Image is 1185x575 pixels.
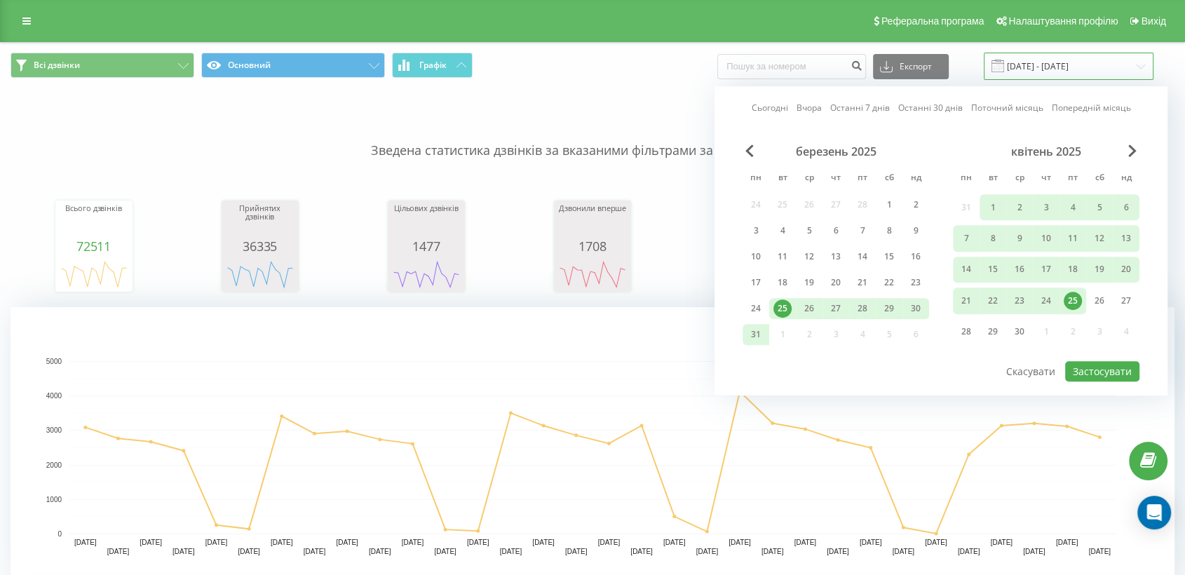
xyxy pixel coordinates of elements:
[747,325,765,344] div: 31
[271,539,293,546] text: [DATE]
[876,298,902,319] div: сб 29 бер 2025 р.
[1090,261,1109,279] div: 19
[849,272,876,293] div: пт 21 бер 2025 р.
[957,323,975,341] div: 28
[1088,548,1111,555] text: [DATE]
[391,253,461,295] svg: A chart.
[172,548,195,555] text: [DATE]
[827,548,849,555] text: [DATE]
[907,299,925,318] div: 30
[1113,194,1139,220] div: нд 6 квіт 2025 р.
[773,248,792,266] div: 11
[1117,261,1135,279] div: 20
[743,298,769,319] div: пн 24 бер 2025 р.
[982,168,1003,189] abbr: вівторок
[336,539,358,546] text: [DATE]
[853,273,872,292] div: 21
[745,168,766,189] abbr: понеділок
[772,168,793,189] abbr: вівторок
[769,246,796,267] div: вт 11 бер 2025 р.
[990,539,1013,546] text: [DATE]
[905,168,926,189] abbr: неділя
[729,539,751,546] text: [DATE]
[794,539,817,546] text: [DATE]
[1086,226,1113,252] div: сб 12 квіт 2025 р.
[1117,198,1135,217] div: 6
[853,248,872,266] div: 14
[876,272,902,293] div: сб 22 бер 2025 р.
[852,168,873,189] abbr: п’ятниця
[46,358,62,365] text: 5000
[1009,168,1030,189] abbr: середа
[391,204,461,239] div: Цільових дзвінків
[1137,496,1171,529] div: Open Intercom Messenger
[980,226,1006,252] div: вт 8 квіт 2025 р.
[747,222,765,240] div: 3
[830,102,890,115] a: Останні 7 днів
[881,15,984,27] span: Реферальна програма
[1006,287,1033,313] div: ср 23 квіт 2025 р.
[57,530,62,538] text: 0
[225,253,295,295] div: A chart.
[1059,226,1086,252] div: пт 11 квіт 2025 р.
[304,548,326,555] text: [DATE]
[747,273,765,292] div: 17
[743,220,769,241] div: пн 3 бер 2025 р.
[984,323,1002,341] div: 29
[1113,287,1139,313] div: нд 27 квіт 2025 р.
[953,144,1139,158] div: квітень 2025
[1090,292,1109,310] div: 26
[925,539,947,546] text: [DATE]
[1113,226,1139,252] div: нд 13 квіт 2025 р.
[827,273,845,292] div: 20
[1056,539,1078,546] text: [DATE]
[59,253,129,295] div: A chart.
[984,261,1002,279] div: 15
[902,246,929,267] div: нд 16 бер 2025 р.
[957,229,975,248] div: 7
[800,248,818,266] div: 12
[769,298,796,319] div: вт 25 бер 2025 р.
[500,548,522,555] text: [DATE]
[799,168,820,189] abbr: середа
[800,222,818,240] div: 5
[907,222,925,240] div: 9
[225,204,295,239] div: Прийнятих дзвінків
[822,298,849,319] div: чт 27 бер 2025 р.
[1023,548,1045,555] text: [DATE]
[1062,168,1083,189] abbr: п’ятниця
[1089,168,1110,189] abbr: субота
[956,168,977,189] abbr: понеділок
[984,198,1002,217] div: 1
[532,539,555,546] text: [DATE]
[1036,168,1057,189] abbr: четвер
[953,319,980,345] div: пн 28 квіт 2025 р.
[773,299,792,318] div: 25
[796,298,822,319] div: ср 26 бер 2025 р.
[11,53,194,78] button: Всі дзвінки
[1037,261,1055,279] div: 17
[1010,292,1029,310] div: 23
[800,273,818,292] div: 19
[1142,15,1166,27] span: Вихід
[1064,198,1082,217] div: 4
[1037,229,1055,248] div: 10
[557,204,628,239] div: Дзвонили вперше
[984,229,1002,248] div: 8
[1052,102,1131,115] a: Попередній місяць
[892,548,914,555] text: [DATE]
[392,53,473,78] button: Графік
[980,257,1006,283] div: вт 15 квіт 2025 р.
[980,319,1006,345] div: вт 29 квіт 2025 р.
[434,548,456,555] text: [DATE]
[238,548,260,555] text: [DATE]
[902,194,929,215] div: нд 2 бер 2025 р.
[853,299,872,318] div: 28
[1059,194,1086,220] div: пт 4 квіт 2025 р.
[880,196,898,214] div: 1
[876,246,902,267] div: сб 15 бер 2025 р.
[796,246,822,267] div: ср 12 бер 2025 р.
[1064,261,1082,279] div: 18
[1006,194,1033,220] div: ср 2 квіт 2025 р.
[827,248,845,266] div: 13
